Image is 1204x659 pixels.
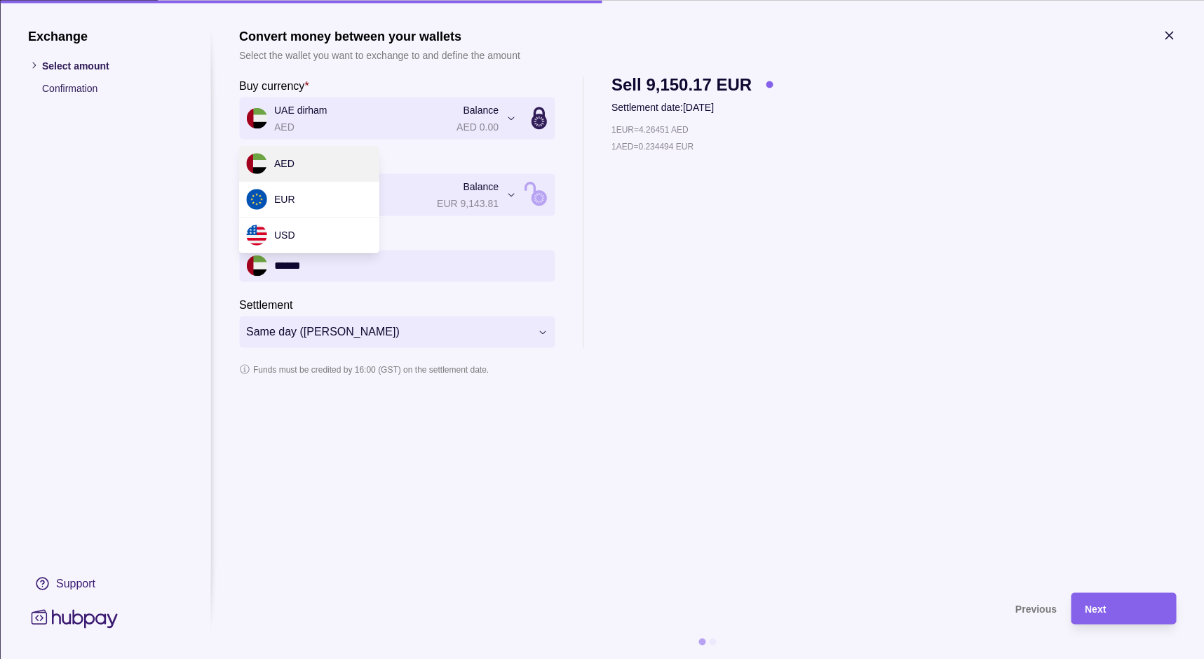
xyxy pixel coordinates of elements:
span: USD [274,229,295,241]
img: ae [246,153,267,174]
span: EUR [274,194,295,205]
img: eu [246,189,267,210]
img: us [246,225,267,246]
span: AED [274,158,295,169]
